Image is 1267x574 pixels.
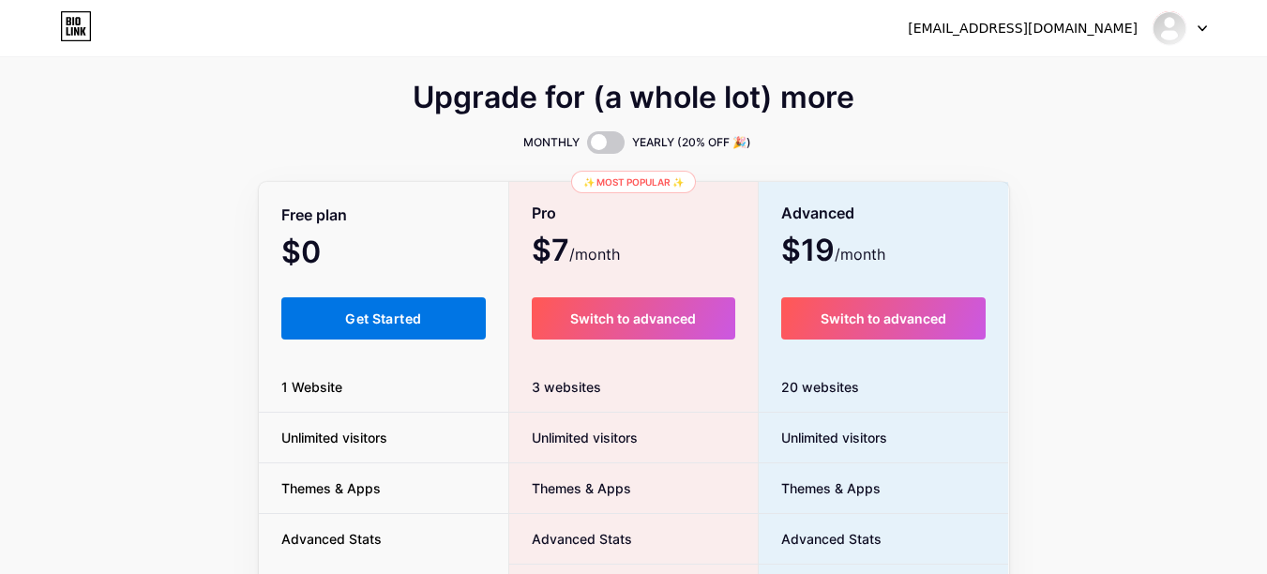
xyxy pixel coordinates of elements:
[259,377,365,397] span: 1 Website
[523,133,580,152] span: MONTHLY
[532,197,556,230] span: Pro
[259,529,404,549] span: Advanced Stats
[281,297,487,340] button: Get Started
[532,239,620,265] span: $7
[781,239,885,265] span: $19
[509,478,631,498] span: Themes & Apps
[571,171,696,193] div: ✨ Most popular ✨
[259,428,410,447] span: Unlimited visitors
[821,310,946,326] span: Switch to advanced
[759,428,887,447] span: Unlimited visitors
[259,478,403,498] span: Themes & Apps
[781,297,987,340] button: Switch to advanced
[835,243,885,265] span: /month
[632,133,751,152] span: YEARLY (20% OFF 🎉)
[1152,10,1187,46] img: thewhitedoor070
[281,199,347,232] span: Free plan
[413,86,854,109] span: Upgrade for (a whole lot) more
[509,428,638,447] span: Unlimited visitors
[570,310,696,326] span: Switch to advanced
[908,19,1138,38] div: [EMAIL_ADDRESS][DOMAIN_NAME]
[781,197,854,230] span: Advanced
[281,241,371,267] span: $0
[759,478,881,498] span: Themes & Apps
[532,297,735,340] button: Switch to advanced
[759,362,1009,413] div: 20 websites
[345,310,421,326] span: Get Started
[509,529,632,549] span: Advanced Stats
[509,362,758,413] div: 3 websites
[569,243,620,265] span: /month
[759,529,882,549] span: Advanced Stats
